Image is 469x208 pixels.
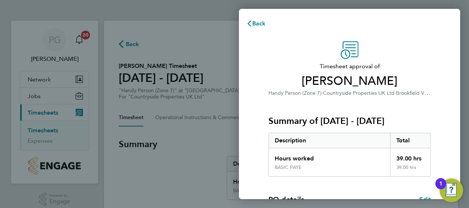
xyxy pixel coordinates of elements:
[268,115,431,127] h3: Summary of [DATE] - [DATE]
[440,178,463,202] button: Open Resource Center, 1 new notification
[322,90,323,96] span: ·
[323,90,395,96] span: Countryside Properties UK Ltd
[269,133,390,148] div: Description
[395,90,396,96] span: ·
[268,74,431,89] span: [PERSON_NAME]
[252,20,266,27] span: Back
[419,196,431,203] span: Edit
[268,194,304,205] h4: PO details
[439,184,442,193] div: 1
[269,148,390,164] div: Hours worked
[390,133,431,148] div: Total
[275,164,302,170] div: BASIC PAYE
[390,148,431,164] div: 39.00 hrs
[239,16,273,31] button: Back
[268,133,431,177] div: Summary of 25 - 31 Aug 2025
[390,164,431,176] div: 39.00 hrs
[419,195,431,204] a: Edit
[268,62,431,71] span: Timesheet approval of
[268,90,322,96] span: Handy Person (Zone 7)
